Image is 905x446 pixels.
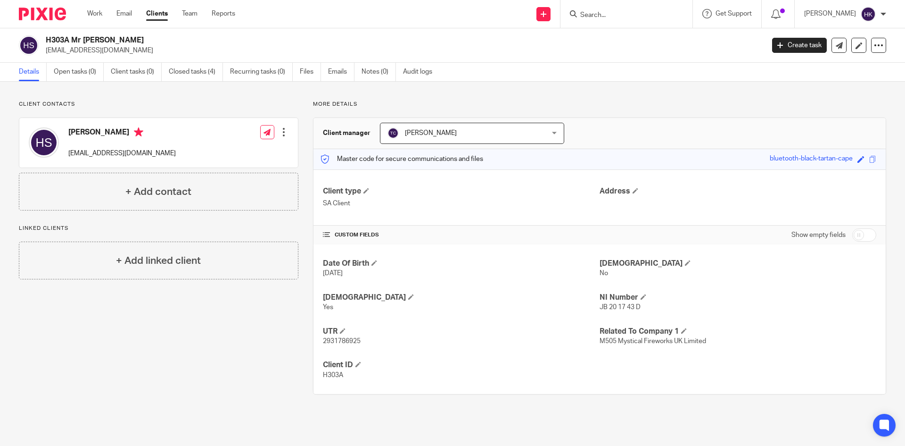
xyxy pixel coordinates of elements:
[87,9,102,18] a: Work
[116,253,201,268] h4: + Add linked client
[791,230,846,240] label: Show empty fields
[328,63,354,81] a: Emails
[579,11,664,20] input: Search
[804,9,856,18] p: [PERSON_NAME]
[600,327,876,337] h4: Related To Company 1
[861,7,876,22] img: svg%3E
[403,63,439,81] a: Audit logs
[323,259,600,269] h4: Date Of Birth
[323,372,343,379] span: H303A
[387,127,399,139] img: svg%3E
[169,63,223,81] a: Closed tasks (4)
[600,259,876,269] h4: [DEMOGRAPHIC_DATA]
[323,199,600,208] p: SA Client
[600,186,876,196] h4: Address
[323,293,600,303] h4: [DEMOGRAPHIC_DATA]
[212,9,235,18] a: Reports
[125,185,191,199] h4: + Add contact
[134,127,143,137] i: Primary
[146,9,168,18] a: Clients
[19,63,47,81] a: Details
[116,9,132,18] a: Email
[323,327,600,337] h4: UTR
[111,63,162,81] a: Client tasks (0)
[323,231,600,239] h4: CUSTOM FIELDS
[362,63,396,81] a: Notes (0)
[19,8,66,20] img: Pixie
[772,38,827,53] a: Create task
[19,101,298,108] p: Client contacts
[323,338,361,345] span: 2931786925
[323,128,370,138] h3: Client manager
[405,130,457,136] span: [PERSON_NAME]
[323,360,600,370] h4: Client ID
[46,35,616,45] h2: H303A Mr [PERSON_NAME]
[321,154,483,164] p: Master code for secure communications and files
[46,46,758,55] p: [EMAIL_ADDRESS][DOMAIN_NAME]
[182,9,197,18] a: Team
[29,127,59,158] img: svg%3E
[54,63,104,81] a: Open tasks (0)
[68,127,176,139] h4: [PERSON_NAME]
[600,338,706,345] span: M505 Mystical Fireworks UK Limited
[230,63,293,81] a: Recurring tasks (0)
[323,270,343,277] span: [DATE]
[323,304,333,311] span: Yes
[19,35,39,55] img: svg%3E
[300,63,321,81] a: Files
[770,154,853,165] div: bluetooth-black-tartan-cape
[68,149,176,158] p: [EMAIL_ADDRESS][DOMAIN_NAME]
[313,101,886,108] p: More details
[716,10,752,17] span: Get Support
[19,225,298,232] p: Linked clients
[600,293,876,303] h4: NI Number
[600,270,608,277] span: No
[600,304,641,311] span: JB 20 17 43 D
[323,186,600,196] h4: Client type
